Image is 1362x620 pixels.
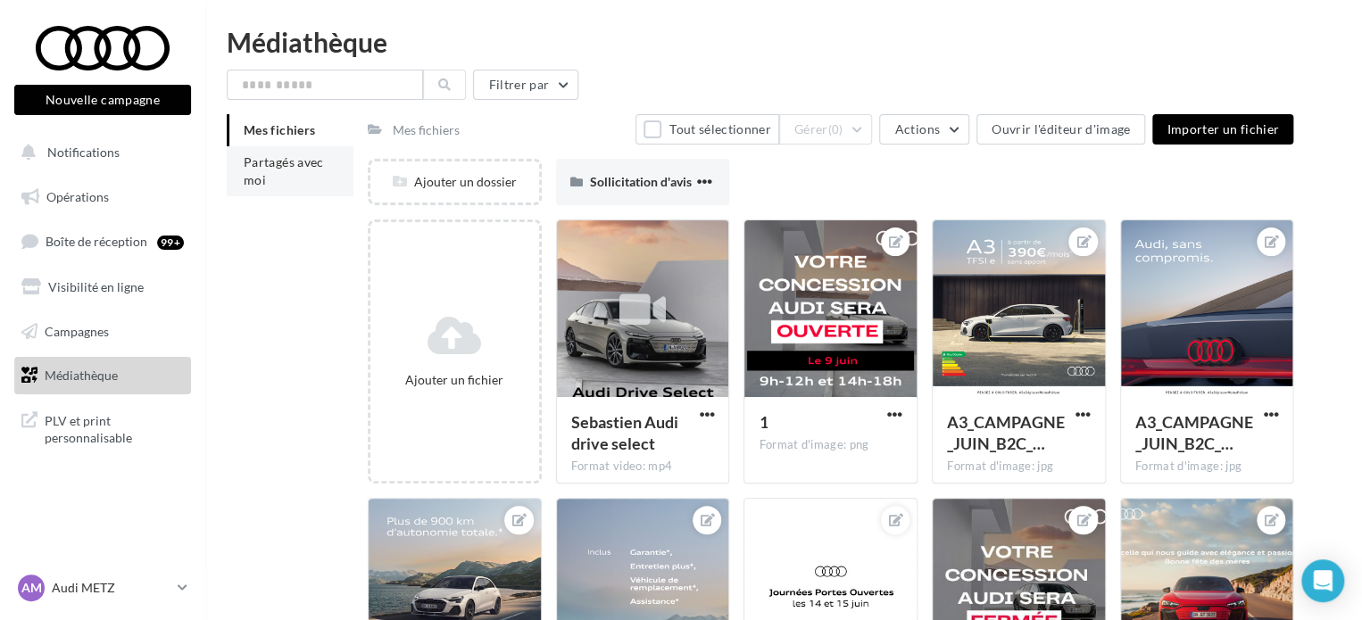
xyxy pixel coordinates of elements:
span: A3_CAMPAGNE_JUIN_B2C_META_CARROUSEL_1080x1080-E3_LOM1 [947,412,1065,453]
div: Médiathèque [227,29,1341,55]
a: Médiathèque [11,357,195,394]
button: Tout sélectionner [635,114,778,145]
a: PLV et print personnalisable [11,401,195,454]
div: 99+ [157,236,184,250]
div: Ajouter un dossier [370,173,539,191]
span: Médiathèque [45,368,118,383]
div: Format d'image: jpg [947,459,1091,475]
a: Boîte de réception99+ [11,222,195,260]
a: Visibilité en ligne [11,269,195,306]
span: Sebastien Audi drive select [571,412,678,453]
button: Filtrer par [473,70,578,100]
span: A3_CAMPAGNE_JUIN_B2C_META_CARROUSEL_1080x1080-E1_LOM1 [1135,412,1253,453]
p: Audi METZ [52,579,170,597]
button: Ouvrir l'éditeur d'image [976,114,1145,145]
button: Actions [879,114,968,145]
a: Opérations [11,178,195,216]
span: Boîte de réception [46,234,147,249]
span: Visibilité en ligne [48,279,144,294]
span: Notifications [47,145,120,160]
span: Mes fichiers [244,122,315,137]
span: Sollicitation d'avis [590,174,692,189]
a: AM Audi METZ [14,571,191,605]
div: Open Intercom Messenger [1301,559,1344,602]
div: Format d'image: png [759,437,902,453]
span: 1 [759,412,768,432]
div: Ajouter un fichier [378,371,532,389]
button: Importer un fichier [1152,114,1293,145]
button: Gérer(0) [779,114,873,145]
a: Campagnes [11,313,195,351]
span: Actions [894,121,939,136]
button: Notifications [11,134,187,171]
div: Format video: mp4 [571,459,715,475]
span: Partagés avec moi [244,154,324,187]
button: Nouvelle campagne [14,85,191,115]
span: Campagnes [45,323,109,338]
span: Opérations [46,189,109,204]
div: Mes fichiers [393,121,460,139]
span: Importer un fichier [1167,121,1279,136]
div: Format d'image: jpg [1135,459,1279,475]
span: AM [21,579,42,597]
span: PLV et print personnalisable [45,409,184,447]
span: (0) [828,122,843,136]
